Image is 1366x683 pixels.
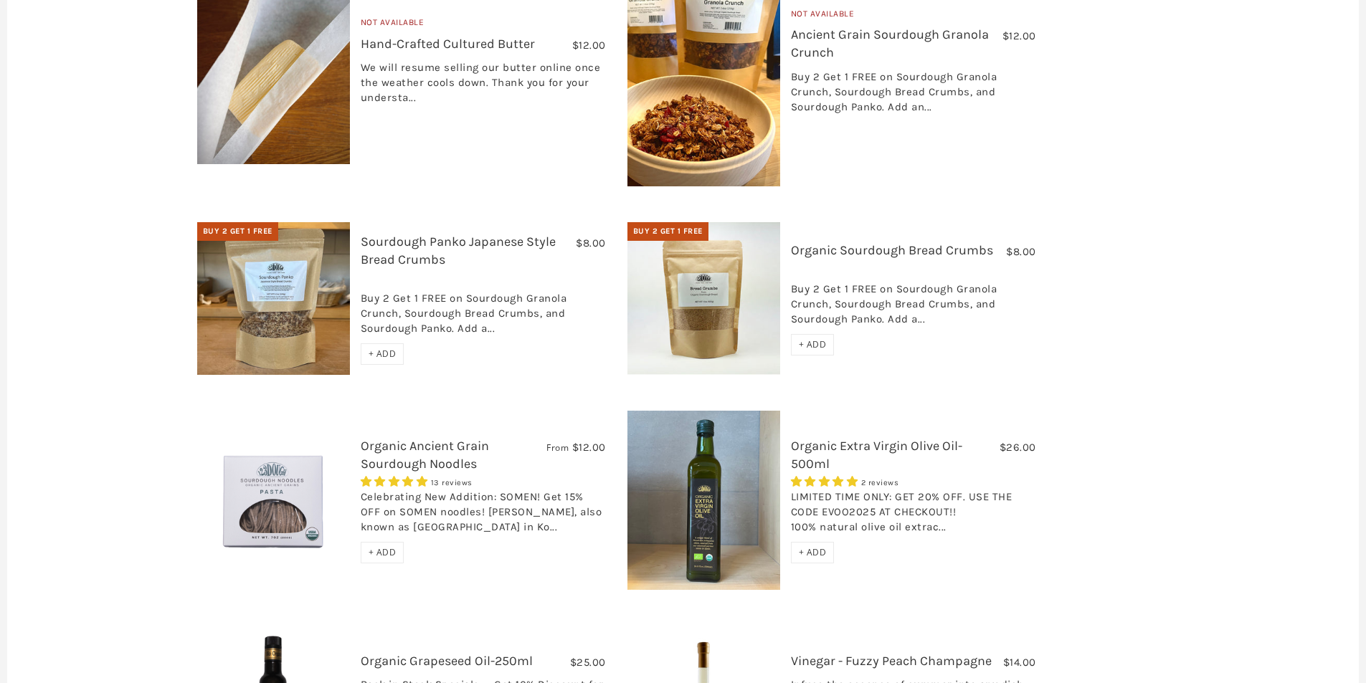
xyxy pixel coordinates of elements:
[791,653,992,669] a: Vinegar - Fuzzy Peach Champagne
[361,36,535,52] a: Hand-Crafted Cultured Butter
[369,348,397,360] span: + ADD
[791,489,1036,542] div: LIMITED TIME ONLY: GET 20% OFF. USE THE CODE EVOO2025 AT CHECKOUT!! 100% natural olive oil extrac...
[197,222,350,375] img: Sourdough Panko Japanese Style Bread Crumbs
[791,334,835,355] div: + ADD
[570,656,606,669] span: $25.00
[361,489,606,542] div: Celebrating New Addition: SOMEN! Get 15% OFF on SOMEN noodles! [PERSON_NAME], also known as [GEOG...
[791,70,1036,122] div: Buy 2 Get 1 FREE on Sourdough Granola Crunch, Sourdough Bread Crumbs, and Sourdough Panko. Add an...
[572,39,606,52] span: $12.00
[361,16,606,35] div: Not Available
[361,276,606,343] div: Buy 2 Get 1 FREE on Sourdough Granola Crunch, Sourdough Bread Crumbs, and Sourdough Panko. Add a...
[791,267,1036,334] div: Buy 2 Get 1 FREE on Sourdough Granola Crunch, Sourdough Bread Crumbs, and Sourdough Panko. Add a...
[361,343,404,365] div: + ADD
[361,475,431,488] span: 4.85 stars
[791,7,1036,27] div: Not Available
[791,475,861,488] span: 5.00 stars
[576,237,606,249] span: $8.00
[627,411,780,589] img: Organic Extra Virgin Olive Oil-500ml
[791,27,989,60] a: Ancient Grain Sourdough Granola Crunch
[361,653,533,669] a: Organic Grapeseed Oil-250ml
[361,438,489,472] a: Organic Ancient Grain Sourdough Noodles
[799,338,827,350] span: + ADD
[361,60,606,113] div: We will resume selling our butter online once the weather cools down. Thank you for your understa...
[572,441,606,454] span: $12.00
[361,234,556,267] a: Sourdough Panko Japanese Style Bread Crumbs
[546,441,569,454] span: From
[1006,245,1036,258] span: $8.00
[791,242,993,258] a: Organic Sourdough Bread Crumbs
[1000,441,1036,454] span: $26.00
[361,542,404,563] div: + ADD
[791,542,835,563] div: + ADD
[1002,29,1036,42] span: $12.00
[799,546,827,558] span: + ADD
[369,546,397,558] span: + ADD
[791,438,962,472] a: Organic Extra Virgin Olive Oil-500ml
[197,424,350,576] img: Organic Ancient Grain Sourdough Noodles
[431,478,473,487] span: 13 reviews
[861,478,899,487] span: 2 reviews
[1003,656,1036,669] span: $14.00
[627,222,780,375] img: Organic Sourdough Bread Crumbs
[627,222,708,241] div: Buy 2 Get 1 FREE
[197,222,278,241] div: Buy 2 Get 1 FREE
